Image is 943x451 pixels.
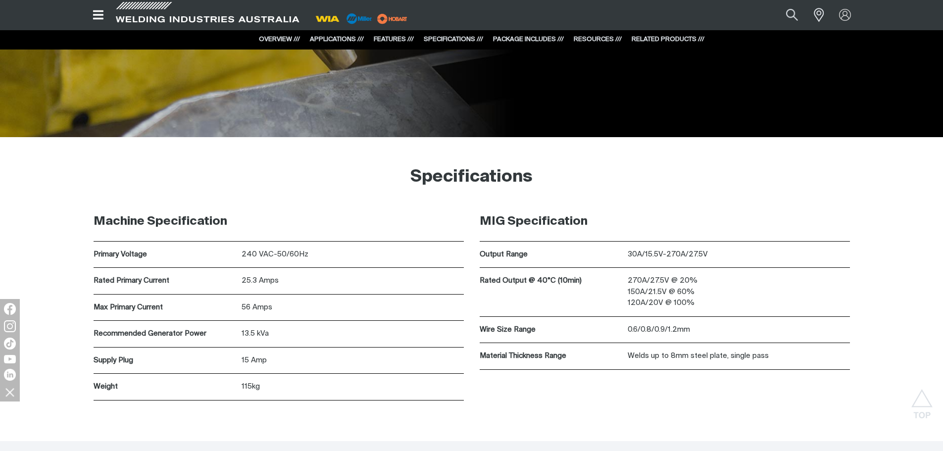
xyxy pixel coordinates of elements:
[480,249,623,260] p: Output Range
[242,249,464,260] p: 240 VAC-50/60Hz
[762,4,808,26] input: Product name or item number...
[4,355,16,363] img: YouTube
[94,249,237,260] p: Primary Voltage
[480,275,623,287] p: Rated Output @ 40°C (10min)
[628,275,850,309] p: 270A/27.5V @ 20% 150A/21.5V @ 60% 120A/20V @ 100%
[628,324,850,336] p: 0.6/0.8/0.9/1.2mm
[94,381,237,393] p: Weight
[242,381,464,393] p: 115kg
[84,166,860,188] h2: Specifications
[94,328,237,340] p: Recommended Generator Power
[374,15,410,22] a: miller
[374,11,410,26] img: miller
[242,355,464,366] p: 15 Amp
[4,369,16,381] img: LinkedIn
[310,36,364,43] a: APPLICATIONS ///
[632,36,704,43] a: RELATED PRODUCTS ///
[493,36,564,43] a: PACKAGE INCLUDES ///
[628,351,850,362] p: Welds up to 8mm steel plate, single pass
[775,4,809,26] button: Search products
[480,324,623,336] p: Wire Size Range
[242,302,464,313] p: 56 Amps
[1,384,18,401] img: hide socials
[242,328,464,340] p: 13.5 kVa
[94,214,464,229] h3: Machine Specification
[4,320,16,332] img: Instagram
[259,36,300,43] a: OVERVIEW ///
[574,36,622,43] a: RESOURCES ///
[628,249,850,260] p: 30A/15.5V-270A/27.5V
[424,36,483,43] a: SPECIFICATIONS ///
[94,275,237,287] p: Rated Primary Current
[4,338,16,350] img: TikTok
[480,351,623,362] p: Material Thickness Range
[374,36,414,43] a: FEATURES ///
[94,355,237,366] p: Supply Plug
[242,275,464,287] p: 25.3 Amps
[480,214,850,229] h3: MIG Specification
[94,302,237,313] p: Max Primary Current
[911,389,933,411] button: Scroll to top
[4,303,16,315] img: Facebook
